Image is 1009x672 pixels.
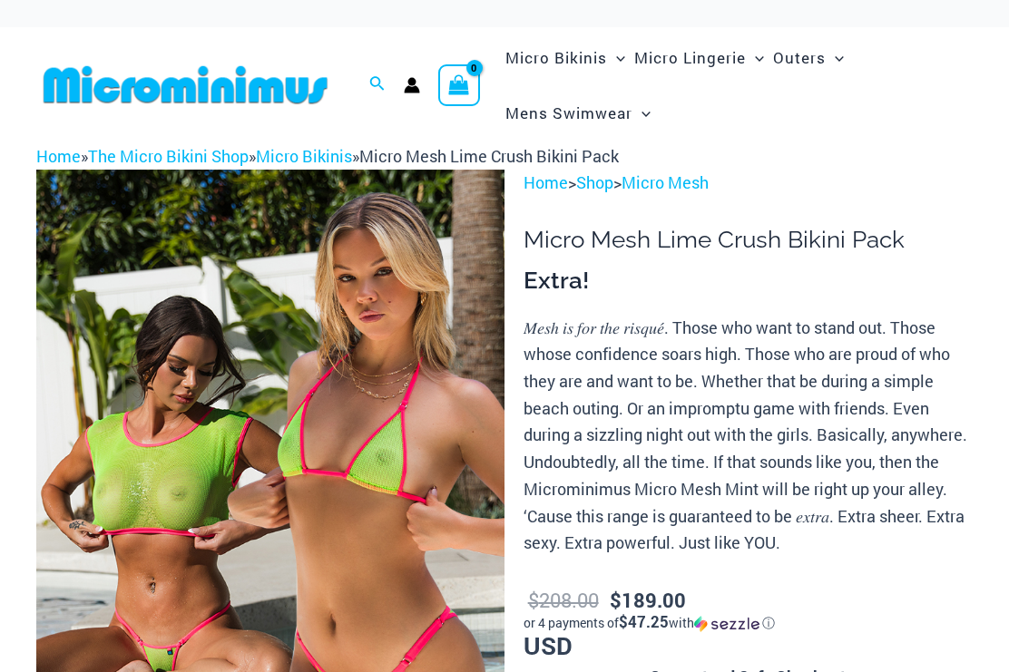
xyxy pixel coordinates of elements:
[501,85,655,141] a: Mens SwimwearMenu ToggleMenu Toggle
[524,585,973,658] p: USD
[36,64,335,105] img: MM SHOP LOGO FLAT
[576,171,613,193] a: Shop
[36,145,81,167] a: Home
[88,145,249,167] a: The Micro Bikini Shop
[632,90,651,136] span: Menu Toggle
[528,587,539,613] span: $
[619,611,669,632] span: $47.25
[36,145,619,167] span: » » »
[826,34,844,81] span: Menu Toggle
[524,170,973,197] p: > >
[607,34,625,81] span: Menu Toggle
[528,587,599,613] bdi: 208.00
[359,145,619,167] span: Micro Mesh Lime Crush Bikini Pack
[524,266,973,297] h3: Extra!
[524,171,568,193] a: Home
[498,27,973,143] nav: Site Navigation
[369,73,386,97] a: Search icon link
[505,90,632,136] span: Mens Swimwear
[622,171,709,193] a: Micro Mesh
[501,30,630,85] a: Micro BikinisMenu ToggleMenu Toggle
[694,616,759,632] img: Sezzle
[746,34,764,81] span: Menu Toggle
[505,34,607,81] span: Micro Bikinis
[769,30,848,85] a: OutersMenu ToggleMenu Toggle
[634,34,746,81] span: Micro Lingerie
[404,77,420,93] a: Account icon link
[524,226,973,254] h1: Micro Mesh Lime Crush Bikini Pack
[524,614,973,632] div: or 4 payments of$47.25withSezzle Click to learn more about Sezzle
[524,315,973,557] p: 𝑀𝑒𝑠ℎ 𝑖𝑠 𝑓𝑜𝑟 𝑡ℎ𝑒 𝑟𝑖𝑠𝑞𝑢𝑒́. Those who want to stand out. Those whose confidence soars high. Those wh...
[773,34,826,81] span: Outers
[610,587,686,613] bdi: 189.00
[256,145,352,167] a: Micro Bikinis
[610,587,622,613] span: $
[438,64,480,106] a: View Shopping Cart, empty
[630,30,769,85] a: Micro LingerieMenu ToggleMenu Toggle
[524,614,973,632] div: or 4 payments of with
